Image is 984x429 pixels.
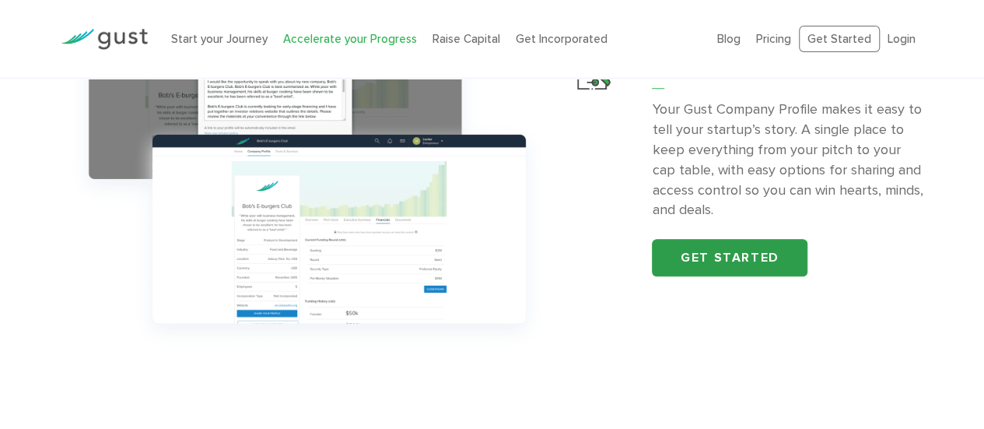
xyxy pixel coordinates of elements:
[652,239,807,276] a: Get started
[516,32,608,46] a: Get Incorporated
[888,32,916,46] a: Login
[799,26,880,53] a: Get Started
[61,29,148,50] img: Gust Logo
[717,32,741,46] a: Blog
[756,32,791,46] a: Pricing
[432,32,500,46] a: Raise Capital
[171,32,268,46] a: Start your Journey
[283,32,417,46] a: Accelerate your Progress
[652,100,923,220] p: Your Gust Company Profile makes it easy to tell your startup’s story. A single place to keep ever...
